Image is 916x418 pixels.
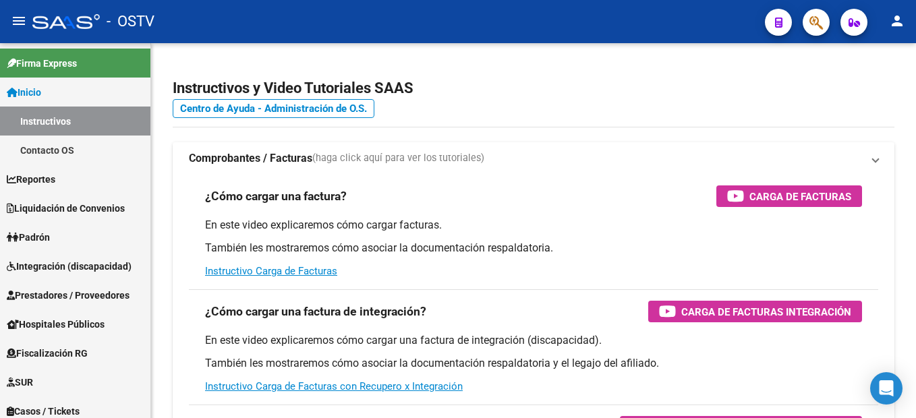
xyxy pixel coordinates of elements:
span: (haga click aquí para ver los tutoriales) [312,151,484,166]
span: Reportes [7,172,55,187]
h3: ¿Cómo cargar una factura de integración? [205,302,426,321]
span: Carga de Facturas Integración [681,303,851,320]
span: Liquidación de Convenios [7,201,125,216]
a: Centro de Ayuda - Administración de O.S. [173,99,374,118]
span: - OSTV [107,7,154,36]
span: Padrón [7,230,50,245]
span: Integración (discapacidad) [7,259,132,274]
span: SUR [7,375,33,390]
a: Instructivo Carga de Facturas [205,265,337,277]
div: Open Intercom Messenger [870,372,903,405]
span: Prestadores / Proveedores [7,288,130,303]
h3: ¿Cómo cargar una factura? [205,187,347,206]
p: En este video explicaremos cómo cargar facturas. [205,218,862,233]
p: También les mostraremos cómo asociar la documentación respaldatoria y el legajo del afiliado. [205,356,862,371]
button: Carga de Facturas [716,185,862,207]
span: Carga de Facturas [749,188,851,205]
p: También les mostraremos cómo asociar la documentación respaldatoria. [205,241,862,256]
mat-expansion-panel-header: Comprobantes / Facturas(haga click aquí para ver los tutoriales) [173,142,894,175]
button: Carga de Facturas Integración [648,301,862,322]
h2: Instructivos y Video Tutoriales SAAS [173,76,894,101]
span: Inicio [7,85,41,100]
span: Fiscalización RG [7,346,88,361]
a: Instructivo Carga de Facturas con Recupero x Integración [205,380,463,392]
strong: Comprobantes / Facturas [189,151,312,166]
p: En este video explicaremos cómo cargar una factura de integración (discapacidad). [205,333,862,348]
mat-icon: menu [11,13,27,29]
span: Firma Express [7,56,77,71]
span: Hospitales Públicos [7,317,105,332]
mat-icon: person [889,13,905,29]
